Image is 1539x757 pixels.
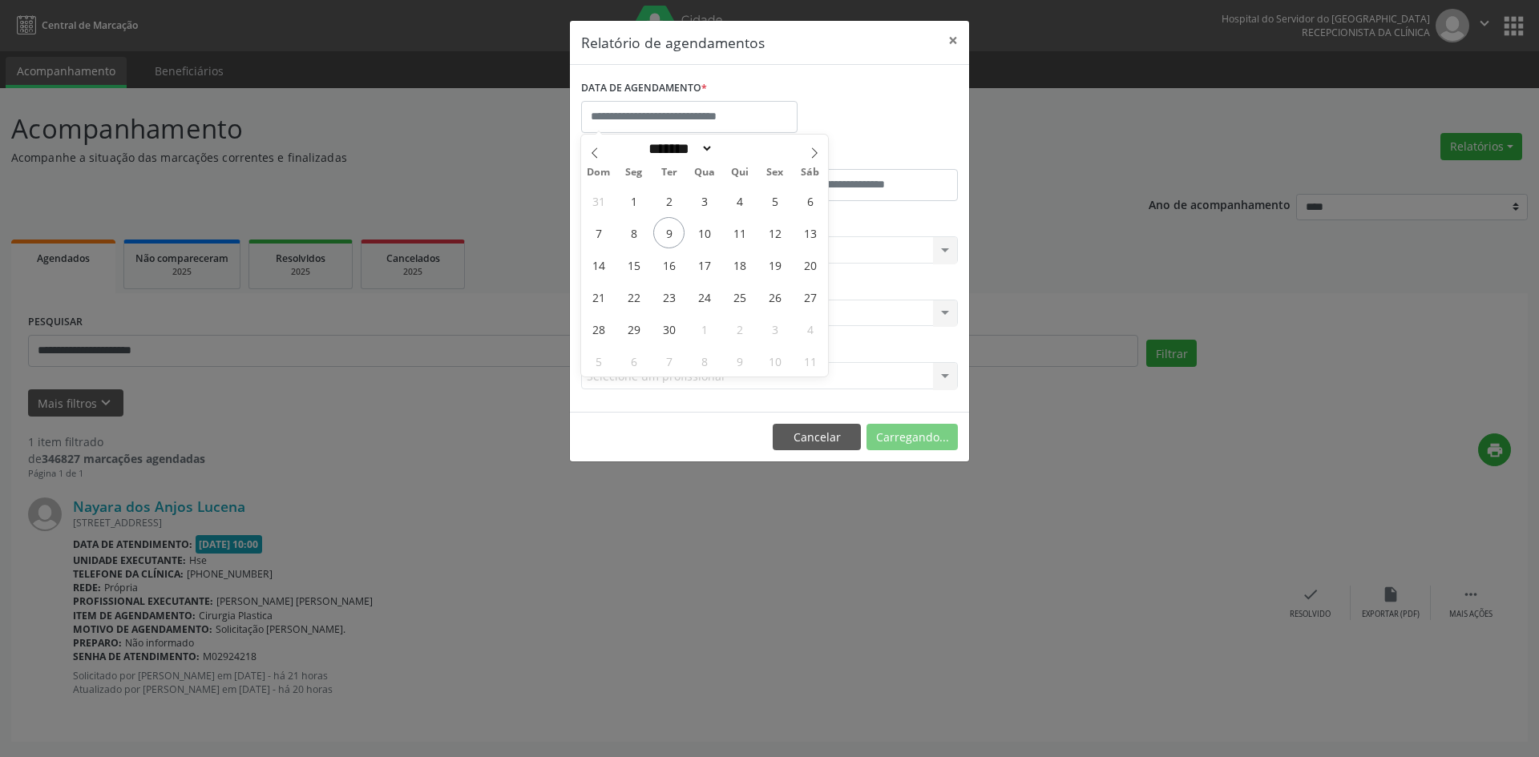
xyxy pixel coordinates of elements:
[937,21,969,60] button: Close
[759,313,790,344] span: Outubro 3, 2025
[774,144,958,169] label: ATÉ
[653,185,685,216] span: Setembro 2, 2025
[724,313,755,344] span: Outubro 2, 2025
[652,167,687,178] span: Ter
[583,313,614,344] span: Setembro 28, 2025
[583,185,614,216] span: Agosto 31, 2025
[618,249,649,280] span: Setembro 15, 2025
[689,249,720,280] span: Setembro 17, 2025
[689,313,720,344] span: Outubro 1, 2025
[653,345,685,376] span: Outubro 7, 2025
[759,345,790,376] span: Outubro 10, 2025
[724,185,755,216] span: Setembro 4, 2025
[794,249,826,280] span: Setembro 20, 2025
[793,167,828,178] span: Sáb
[583,281,614,312] span: Setembro 21, 2025
[689,345,720,376] span: Outubro 8, 2025
[757,167,793,178] span: Sex
[759,217,790,248] span: Setembro 12, 2025
[794,281,826,312] span: Setembro 27, 2025
[618,281,649,312] span: Setembro 22, 2025
[794,217,826,248] span: Setembro 13, 2025
[794,313,826,344] span: Outubro 4, 2025
[643,140,713,157] select: Month
[653,249,685,280] span: Setembro 16, 2025
[713,140,766,157] input: Year
[689,185,720,216] span: Setembro 3, 2025
[583,217,614,248] span: Setembro 7, 2025
[759,185,790,216] span: Setembro 5, 2025
[794,345,826,376] span: Outubro 11, 2025
[759,249,790,280] span: Setembro 19, 2025
[722,167,757,178] span: Qui
[724,281,755,312] span: Setembro 25, 2025
[581,32,765,53] h5: Relatório de agendamentos
[616,167,652,178] span: Seg
[724,217,755,248] span: Setembro 11, 2025
[773,424,861,451] button: Cancelar
[689,217,720,248] span: Setembro 10, 2025
[653,281,685,312] span: Setembro 23, 2025
[724,249,755,280] span: Setembro 18, 2025
[687,167,722,178] span: Qua
[618,185,649,216] span: Setembro 1, 2025
[759,281,790,312] span: Setembro 26, 2025
[653,313,685,344] span: Setembro 30, 2025
[581,167,616,178] span: Dom
[618,345,649,376] span: Outubro 6, 2025
[581,76,707,101] label: DATA DE AGENDAMENTO
[618,217,649,248] span: Setembro 8, 2025
[794,185,826,216] span: Setembro 6, 2025
[724,345,755,376] span: Outubro 9, 2025
[583,345,614,376] span: Outubro 5, 2025
[583,249,614,280] span: Setembro 14, 2025
[618,313,649,344] span: Setembro 29, 2025
[866,424,958,451] button: Carregando...
[653,217,685,248] span: Setembro 9, 2025
[689,281,720,312] span: Setembro 24, 2025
